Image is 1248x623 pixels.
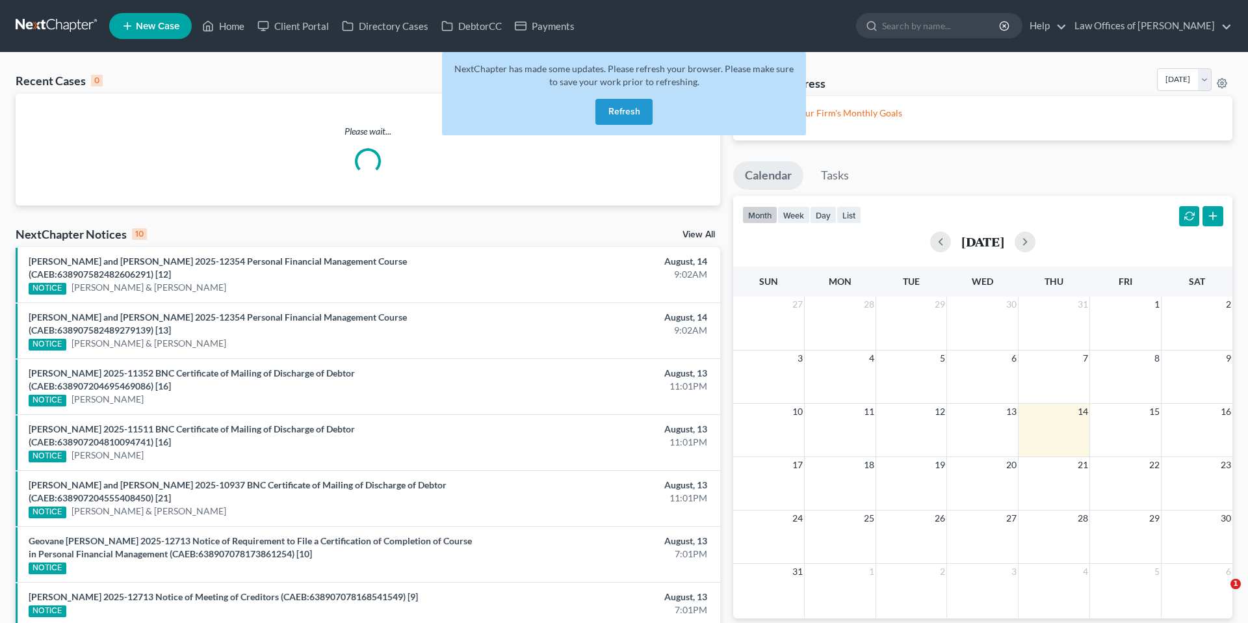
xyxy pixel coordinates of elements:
[1153,297,1161,312] span: 1
[435,14,508,38] a: DebtorCC
[933,297,946,312] span: 29
[1230,579,1241,589] span: 1
[335,14,435,38] a: Directory Cases
[91,75,103,86] div: 0
[863,297,876,312] span: 28
[29,507,66,518] div: NOTICE
[489,367,707,380] div: August, 13
[508,14,581,38] a: Payments
[136,21,179,31] span: New Case
[863,457,876,473] span: 18
[1219,457,1232,473] span: 23
[1076,457,1089,473] span: 21
[882,14,1001,38] input: Search by name...
[1153,564,1161,579] span: 5
[809,161,861,190] a: Tasks
[1076,404,1089,419] span: 14
[1082,564,1089,579] span: 4
[29,535,472,559] a: Geovane [PERSON_NAME] 2025-12713 Notice of Requirement to File a Certification of Completion of C...
[791,297,804,312] span: 27
[489,268,707,281] div: 9:02AM
[1148,457,1161,473] span: 22
[1010,564,1018,579] span: 3
[489,311,707,324] div: August, 14
[939,351,946,366] span: 5
[29,563,66,574] div: NOTICE
[71,337,226,350] a: [PERSON_NAME] & [PERSON_NAME]
[489,380,707,393] div: 11:01PM
[829,276,851,287] span: Mon
[1148,404,1161,419] span: 15
[868,351,876,366] span: 4
[29,283,66,295] div: NOTICE
[454,63,794,87] span: NextChapter has made some updates. Please refresh your browser. Please make sure to save your wor...
[71,393,144,406] a: [PERSON_NAME]
[1148,510,1161,526] span: 29
[29,311,407,336] a: [PERSON_NAME] and [PERSON_NAME] 2025-12354 Personal Financial Management Course (CAEB:63890758248...
[489,590,707,603] div: August, 13
[1010,351,1018,366] span: 6
[1225,297,1232,312] span: 2
[1219,510,1232,526] span: 30
[939,564,946,579] span: 2
[759,276,778,287] span: Sun
[1076,297,1089,312] span: 31
[791,404,804,419] span: 10
[489,324,707,337] div: 9:02AM
[29,339,66,351] div: NOTICE
[1119,276,1132,287] span: Fri
[961,235,1004,248] h2: [DATE]
[1005,510,1018,526] span: 27
[837,206,861,224] button: list
[1068,14,1232,38] a: Law Offices of [PERSON_NAME]
[1204,579,1235,610] iframe: Intercom live chat
[744,107,1222,120] p: Please setup your Firm's Monthly Goals
[1005,297,1018,312] span: 30
[1082,351,1089,366] span: 7
[489,535,707,548] div: August, 13
[16,125,720,138] p: Please wait...
[742,206,777,224] button: month
[1023,14,1067,38] a: Help
[29,256,407,280] a: [PERSON_NAME] and [PERSON_NAME] 2025-12354 Personal Financial Management Course (CAEB:63890758248...
[71,505,226,518] a: [PERSON_NAME] & [PERSON_NAME]
[933,457,946,473] span: 19
[29,423,355,447] a: [PERSON_NAME] 2025-11511 BNC Certificate of Mailing of Discharge of Debtor (CAEB:6389072048100947...
[1005,404,1018,419] span: 13
[791,564,804,579] span: 31
[595,99,653,125] button: Refresh
[1153,351,1161,366] span: 8
[796,351,804,366] span: 3
[489,548,707,561] div: 7:01PM
[1076,510,1089,526] span: 28
[71,449,144,462] a: [PERSON_NAME]
[791,457,804,473] span: 17
[196,14,251,38] a: Home
[1225,564,1232,579] span: 6
[16,73,103,88] div: Recent Cases
[1219,404,1232,419] span: 16
[933,510,946,526] span: 26
[1225,351,1232,366] span: 9
[29,479,447,503] a: [PERSON_NAME] and [PERSON_NAME] 2025-10937 BNC Certificate of Mailing of Discharge of Debtor (CAE...
[489,423,707,436] div: August, 13
[972,276,993,287] span: Wed
[71,281,226,294] a: [PERSON_NAME] & [PERSON_NAME]
[489,479,707,492] div: August, 13
[777,206,810,224] button: week
[863,510,876,526] span: 25
[863,404,876,419] span: 11
[29,451,66,462] div: NOTICE
[933,404,946,419] span: 12
[489,492,707,505] div: 11:01PM
[16,226,147,242] div: NextChapter Notices
[810,206,837,224] button: day
[489,255,707,268] div: August, 14
[29,605,66,617] div: NOTICE
[1045,276,1063,287] span: Thu
[1189,276,1205,287] span: Sat
[903,276,920,287] span: Tue
[489,436,707,449] div: 11:01PM
[29,591,418,602] a: [PERSON_NAME] 2025-12713 Notice of Meeting of Creditors (CAEB:638907078168541549) [9]
[868,564,876,579] span: 1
